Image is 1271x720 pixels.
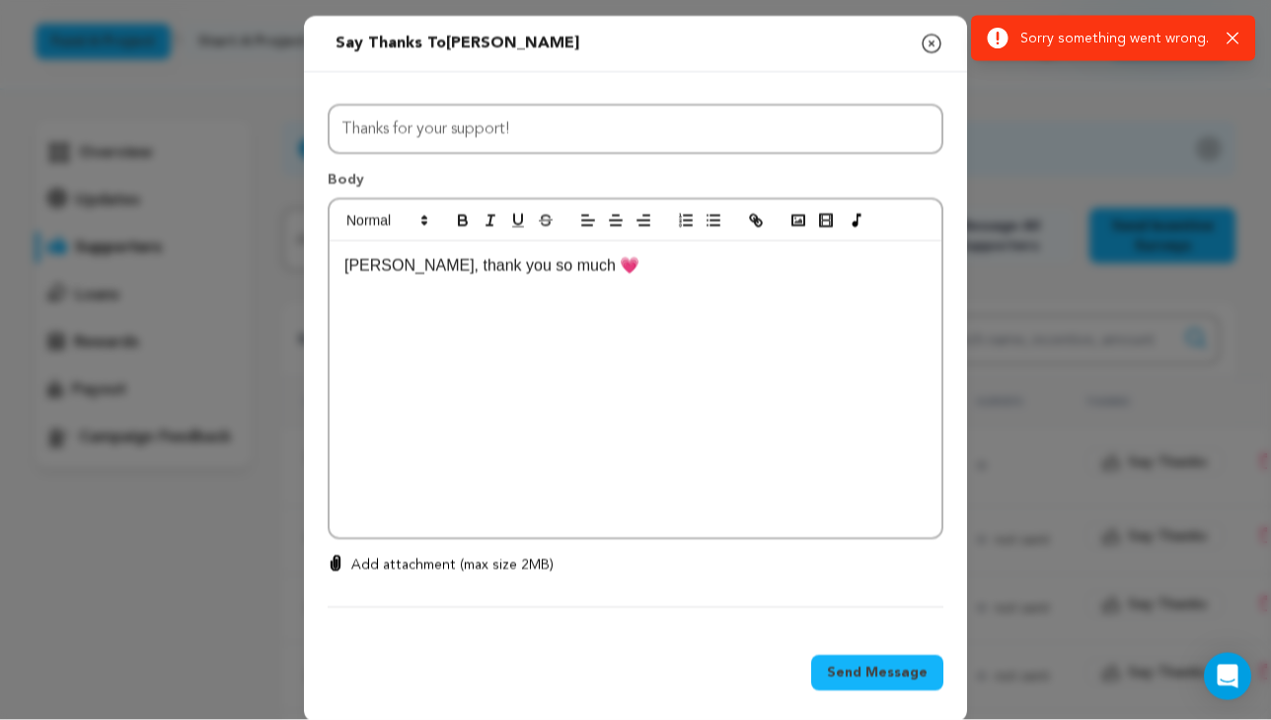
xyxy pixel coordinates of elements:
p: Body [328,170,943,198]
div: Open Intercom Messenger [1204,653,1251,700]
p: Add attachment (max size 2MB) [351,555,554,575]
p: [PERSON_NAME], thank you so much 💗 [344,253,927,279]
p: Sorry something went wrong. [1020,29,1211,48]
button: Send Message [811,655,943,690]
span: [PERSON_NAME] [446,36,579,51]
span: Send Message [827,663,928,682]
div: Say thanks to [336,32,579,55]
input: Subject [328,104,943,154]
